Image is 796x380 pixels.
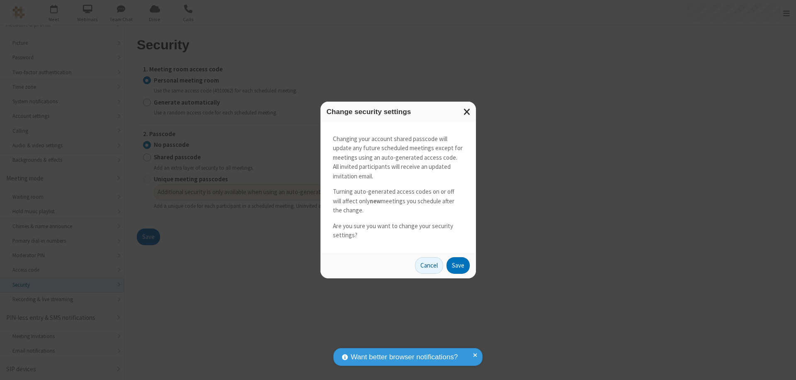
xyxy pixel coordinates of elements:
p: Changing your account shared passcode will update any future scheduled meetings except for meetin... [333,134,464,181]
span: Want better browser notifications? [351,352,458,363]
p: Are you sure you want to change your security settings? [333,222,464,240]
button: Cancel [415,257,443,274]
strong: new [370,197,381,205]
p: Turning auto-generated access codes on or off will affect only meetings you schedule after the ch... [333,187,464,215]
button: Close modal [459,102,476,122]
button: Save [447,257,470,274]
h3: Change security settings [327,108,470,116]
